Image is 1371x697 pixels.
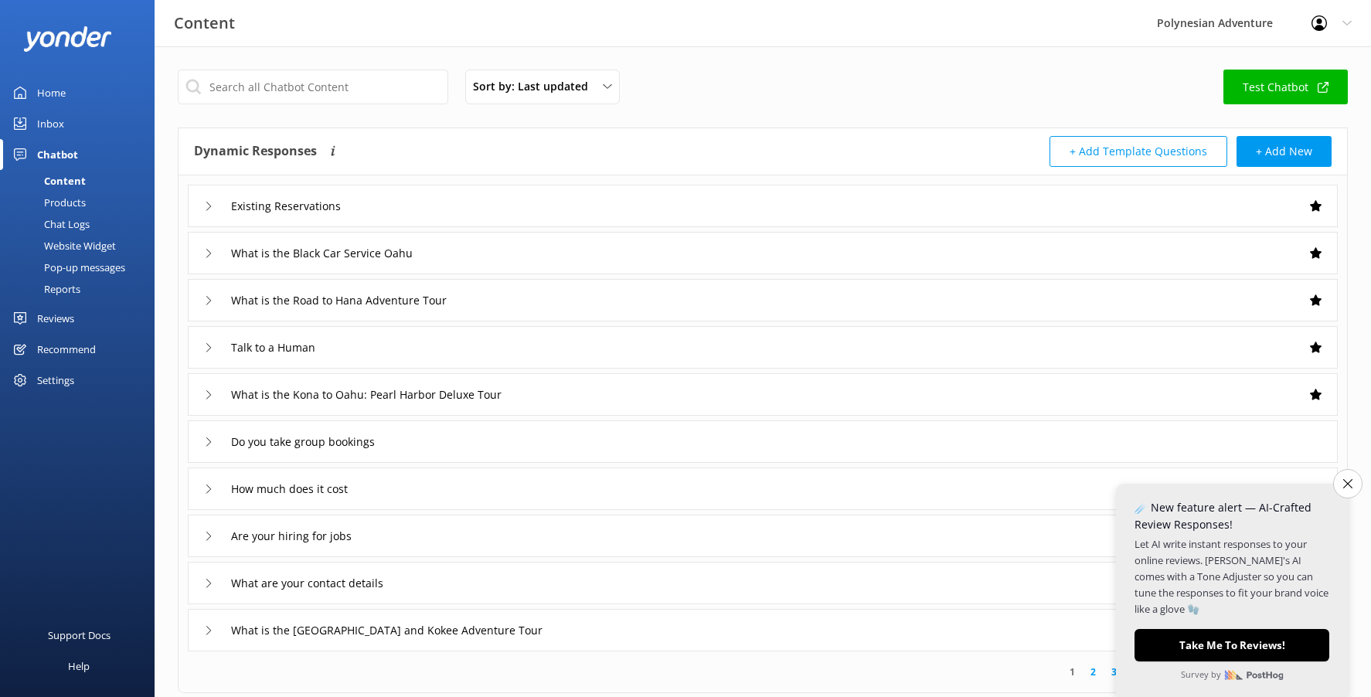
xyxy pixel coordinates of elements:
[23,26,112,52] img: yonder-white-logo.png
[37,303,74,334] div: Reviews
[178,70,448,104] input: Search all Chatbot Content
[37,77,66,108] div: Home
[48,620,111,651] div: Support Docs
[9,192,155,213] a: Products
[9,213,90,235] div: Chat Logs
[1050,136,1227,167] button: + Add Template Questions
[473,78,597,95] span: Sort by: Last updated
[9,257,125,278] div: Pop-up messages
[9,235,155,257] a: Website Widget
[9,278,80,300] div: Reports
[1223,70,1348,104] a: Test Chatbot
[174,11,235,36] h3: Content
[9,235,116,257] div: Website Widget
[9,257,155,278] a: Pop-up messages
[194,136,317,167] h4: Dynamic Responses
[9,213,155,235] a: Chat Logs
[37,108,64,139] div: Inbox
[68,651,90,682] div: Help
[1083,665,1104,679] a: 2
[9,278,155,300] a: Reports
[9,170,86,192] div: Content
[1104,665,1124,679] a: 3
[9,170,155,192] a: Content
[1062,665,1083,679] a: 1
[37,365,74,396] div: Settings
[9,192,86,213] div: Products
[37,139,78,170] div: Chatbot
[37,334,96,365] div: Recommend
[1237,136,1332,167] button: + Add New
